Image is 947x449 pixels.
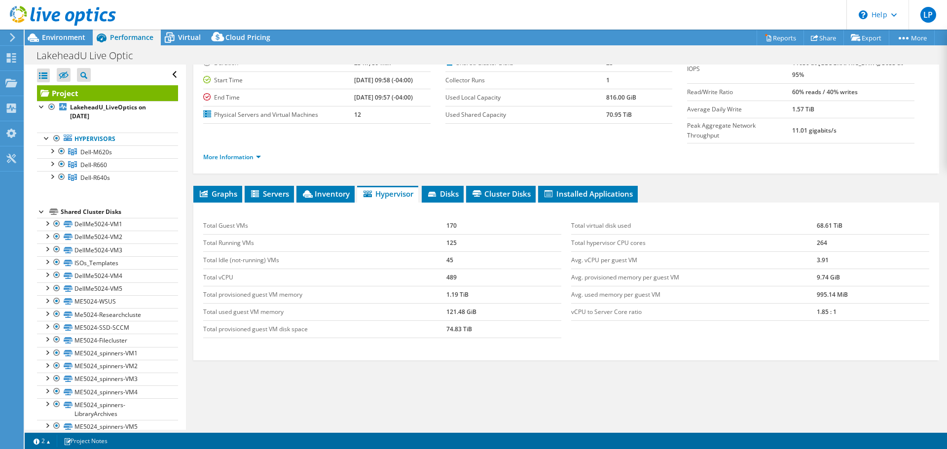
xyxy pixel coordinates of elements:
td: 68.61 TiB [817,217,929,235]
td: 170 [446,217,561,235]
label: End Time [203,93,354,103]
td: Total vCPU [203,269,446,286]
label: Collector Runs [445,75,606,85]
a: Dell-M620s [37,145,178,158]
td: Total provisioned guest VM disk space [203,320,446,338]
a: ME5024_spinners-LibraryArchives [37,398,178,420]
span: Servers [250,189,289,199]
a: Hypervisors [37,133,178,145]
td: Total provisioned guest VM memory [203,286,446,303]
label: Physical Servers and Virtual Machines [203,110,354,120]
a: ISOs_Templates [37,256,178,269]
td: Avg. provisioned memory per guest VM [571,269,817,286]
span: Cloud Pricing [225,33,270,42]
a: 2 [27,435,57,447]
span: Virtual [178,33,201,42]
td: Total used guest VM memory [203,303,446,320]
a: DellMe5024-VM4 [37,269,178,282]
a: ME5024_spinners-VM1 [37,347,178,360]
a: LakeheadU_LiveOptics on [DATE] [37,101,178,123]
label: Used Shared Capacity [445,110,606,120]
span: Dell-R640s [80,173,110,182]
td: 489 [446,269,561,286]
b: 25 [606,59,613,67]
td: 74.83 TiB [446,320,561,338]
label: Start Time [203,75,354,85]
a: Project [37,85,178,101]
a: DellMe5024-VM3 [37,243,178,256]
label: Used Local Capacity [445,93,606,103]
td: 1.19 TiB [446,286,561,303]
label: IOPS [687,64,792,74]
a: ME5024_spinners-VM2 [37,360,178,373]
a: Dell-R660 [37,158,178,171]
a: Share [803,30,844,45]
a: ME5024-WSUS [37,295,178,308]
td: Total Idle (not-running) VMs [203,251,446,269]
span: Installed Applications [543,189,633,199]
a: DellMe5024-VM2 [37,231,178,243]
span: Cluster Disks [471,189,531,199]
td: Total hypervisor CPU cores [571,234,817,251]
td: Total Running VMs [203,234,446,251]
span: Inventory [301,189,350,199]
b: LakeheadU_LiveOptics on [DATE] [70,103,146,120]
b: 60% reads / 40% writes [792,88,858,96]
a: ME5024_spinners-VM5 [37,420,178,433]
b: 1 [606,76,610,84]
b: 1.57 TiB [792,105,814,113]
a: Reports [757,30,804,45]
a: More [889,30,935,45]
a: DellMe5024-VM1 [37,218,178,231]
a: Export [843,30,889,45]
td: 9.74 GiB [817,269,929,286]
td: 125 [446,234,561,251]
b: 816.00 GiB [606,93,636,102]
td: 121.48 GiB [446,303,561,320]
a: ME5024-SSD-SCCM [37,321,178,334]
div: Shared Cluster Disks [61,206,178,218]
td: Total virtual disk used [571,217,817,235]
a: Me5024-Researchcluste [37,308,178,321]
a: Dell-R640s [37,171,178,184]
span: Performance [110,33,153,42]
td: 264 [817,234,929,251]
b: 70.95 TiB [606,110,632,119]
b: 12 [354,110,361,119]
b: 23 hr, 59 min [354,59,391,67]
label: Peak Aggregate Network Throughput [687,121,792,140]
span: Disks [427,189,459,199]
td: 45 [446,251,561,269]
span: Dell-M620s [80,148,112,156]
td: Avg. used memory per guest VM [571,286,817,303]
a: ME5024_spinners-VM3 [37,373,178,385]
label: Read/Write Ratio [687,87,792,97]
span: Environment [42,33,85,42]
td: Total Guest VMs [203,217,446,235]
b: 11.01 gigabits/s [792,126,837,135]
label: Average Daily Write [687,104,792,114]
td: 995.14 MiB [817,286,929,303]
td: 3.91 [817,251,929,269]
a: Project Notes [57,435,114,447]
td: Avg. vCPU per guest VM [571,251,817,269]
h1: LakeheadU Live Optic [32,50,148,61]
span: Graphs [198,189,237,199]
b: [DATE] 09:58 (-04:00) [354,76,413,84]
svg: \n [859,10,868,19]
td: vCPU to Server Core ratio [571,303,817,320]
span: Dell-R660 [80,161,107,169]
b: [DATE] 09:57 (-04:00) [354,93,413,102]
a: DellMe5024-VM5 [37,282,178,295]
td: 1.85 : 1 [817,303,929,320]
span: Hypervisor [362,189,413,199]
span: LP [920,7,936,23]
a: More Information [203,153,261,161]
a: ME5024-Filecluster [37,334,178,346]
a: ME5024_spinners-VM4 [37,385,178,398]
b: 11630 at [GEOGRAPHIC_DATA], 3653 at 95% [792,59,903,79]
